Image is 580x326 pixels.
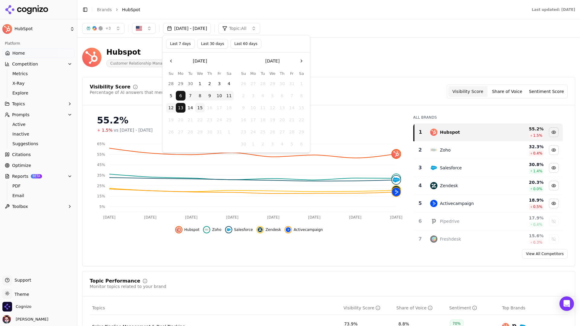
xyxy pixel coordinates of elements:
[224,71,234,76] th: Saturday
[214,71,224,76] th: Friday
[417,129,424,136] div: 1
[2,48,75,58] a: Home
[392,176,401,184] img: salesforce
[99,205,105,209] tspan: 5%
[392,188,401,196] img: activecampaign
[533,151,543,156] span: 0.4 %
[559,296,574,311] div: Open Intercom Messenger
[97,7,520,13] nav: breadcrumb
[287,71,297,76] th: Friday
[505,126,543,132] div: 55.2 %
[416,146,424,154] div: 2
[212,227,221,232] span: Zoho
[430,164,437,171] img: salesforce
[97,163,105,167] tspan: 45%
[414,195,563,213] tr: 5activecampaignActivecampaign18.9%0.5%Hide activecampaign data
[532,7,575,12] div: Last updated: [DATE]
[166,56,176,66] button: Go to the Previous Month
[549,234,559,244] button: Show freshdesk data
[97,115,401,126] div: 55.2%
[12,277,31,283] span: Support
[185,103,195,113] button: Tuesday, October 14th, 2025
[97,142,105,146] tspan: 65%
[10,89,67,97] a: Explore
[103,215,116,219] tspan: [DATE]
[197,39,228,49] button: Last 30 days
[176,103,185,113] button: Monday, October 13th, 2025, selected
[2,315,48,324] button: Open user button
[549,127,559,137] button: Hide hubspot data
[12,90,65,96] span: Explore
[414,123,563,141] tr: 1hubspotHubspot55.2%1.5%Hide hubspot data
[414,141,563,159] tr: 2zohoZoho32.3%0.4%Hide zoho data
[234,227,253,232] span: Salesforce
[176,91,185,101] button: Monday, October 6th, 2025, selected
[136,25,142,31] img: United States
[185,215,198,219] tspan: [DATE]
[10,120,67,129] a: Active
[90,89,197,95] div: Percentage of AI answers that mention your brand
[226,227,231,232] img: salesforce
[166,71,176,76] th: Sunday
[392,186,401,194] img: zendesk
[12,131,65,137] span: Inactive
[82,48,101,67] img: HubSpot
[12,203,28,209] span: Toolbox
[505,233,543,239] div: 15.6 %
[97,173,105,177] tspan: 35%
[533,240,543,245] span: 0.3 %
[430,218,437,225] img: pipedrive
[10,69,67,78] a: Metrics
[394,301,447,315] th: shareOfVoice
[349,215,362,219] tspan: [DATE]
[449,305,477,311] div: Sentiment
[416,200,424,207] div: 5
[268,71,277,76] th: Wednesday
[12,173,28,179] span: Reports
[430,146,437,154] img: zoho
[13,317,48,322] span: [PERSON_NAME]
[440,200,474,206] div: Activecampaign
[97,7,112,12] a: Brands
[10,139,67,148] a: Suggestions
[195,71,205,76] th: Wednesday
[195,79,205,88] button: Wednesday, October 1st, 2025
[12,80,65,86] span: X-Ray
[166,71,234,137] table: October 2025
[414,177,563,195] tr: 4zendeskZendesk20.3%0.0%Hide zendesk data
[248,71,258,76] th: Monday
[549,216,559,226] button: Show pipedrive data
[163,23,211,34] button: [DATE] - [DATE]
[2,161,75,170] a: Optimize
[549,145,559,155] button: Hide zoho data
[239,71,306,149] table: November 2025
[416,164,424,171] div: 3
[533,133,543,138] span: 1.5 %
[166,79,176,88] button: Sunday, September 28th, 2025
[12,101,25,107] span: Topics
[416,182,424,189] div: 4
[224,91,234,101] button: Saturday, October 11th, 2025, selected
[12,152,31,158] span: Citations
[505,179,543,185] div: 20.3 %
[230,39,261,49] button: Last 60 days
[203,226,221,233] button: Hide zoho data
[549,163,559,173] button: Hide salesforce data
[2,202,75,211] button: Toolbox
[2,302,31,312] button: Open organization switcher
[533,187,543,191] span: 0.0 %
[90,283,166,289] div: Monitor topics related to your brand
[12,61,38,67] span: Competition
[343,305,380,311] div: Visibility Score
[430,235,437,243] img: freshdesk
[176,71,185,76] th: Monday
[533,204,543,209] span: 0.5 %
[102,127,113,133] span: 1.5%
[90,279,140,283] div: Topic Performance
[448,86,488,97] button: Visibility Score
[176,227,181,232] img: hubspot
[12,183,65,189] span: PDF
[413,115,563,120] div: All Brands
[204,227,209,232] img: zoho
[184,227,199,232] span: Hubspot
